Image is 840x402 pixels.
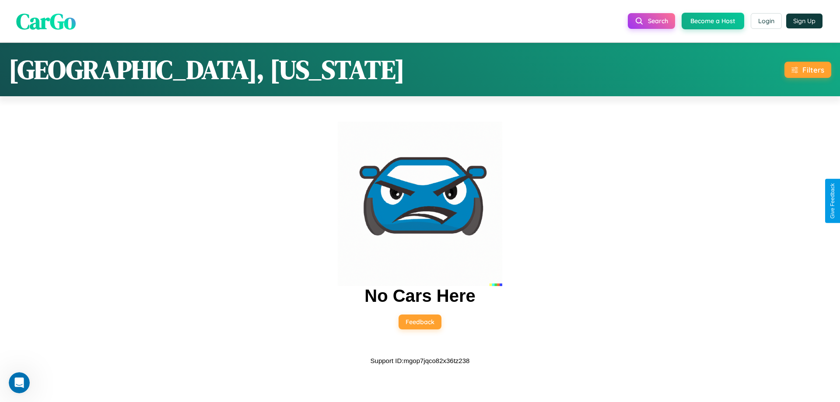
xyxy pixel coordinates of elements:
h2: No Cars Here [364,286,475,306]
button: Search [628,13,675,29]
div: Filters [802,65,824,74]
button: Filters [784,62,831,78]
button: Sign Up [786,14,822,28]
button: Feedback [399,315,441,329]
h1: [GEOGRAPHIC_DATA], [US_STATE] [9,52,405,87]
button: Login [751,13,782,29]
div: Give Feedback [829,183,836,219]
span: CarGo [16,6,76,36]
span: Search [648,17,668,25]
button: Become a Host [682,13,744,29]
iframe: Intercom live chat [9,372,30,393]
p: Support ID: mgop7jqco82x36tz238 [371,355,470,367]
img: car [338,122,502,286]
